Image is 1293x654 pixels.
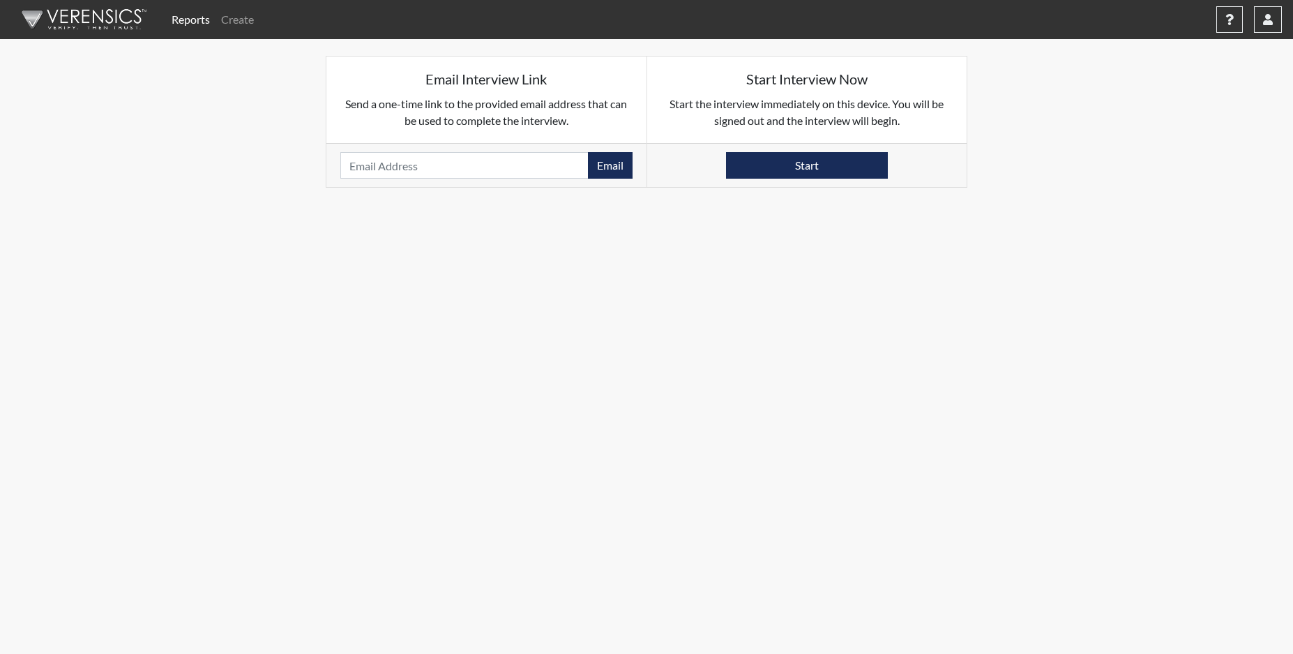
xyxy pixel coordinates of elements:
[340,96,633,129] p: Send a one-time link to the provided email address that can be used to complete the interview.
[588,152,633,179] button: Email
[340,152,589,179] input: Email Address
[166,6,215,34] a: Reports
[661,70,953,87] h5: Start Interview Now
[340,70,633,87] h5: Email Interview Link
[215,6,259,34] a: Create
[726,152,888,179] button: Start
[661,96,953,129] p: Start the interview immediately on this device. You will be signed out and the interview will begin.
